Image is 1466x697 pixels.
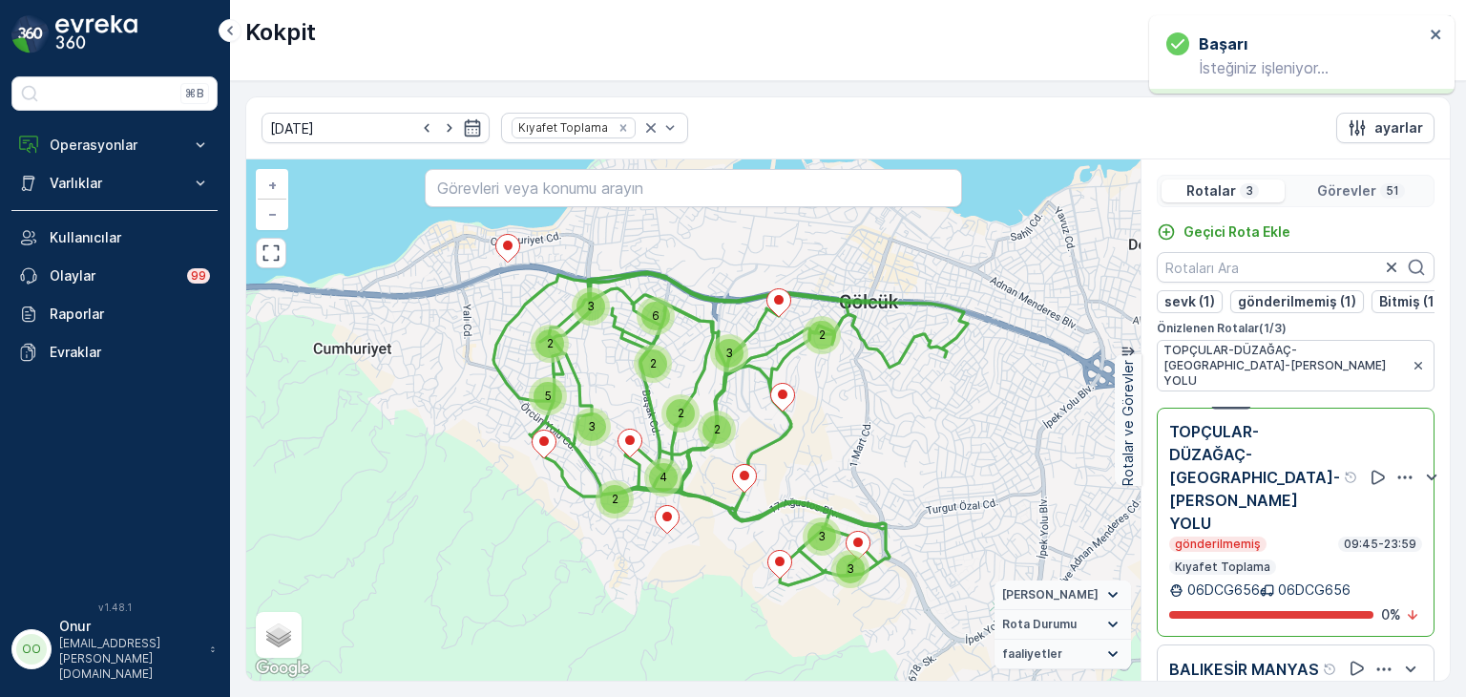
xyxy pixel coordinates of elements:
[587,299,595,313] span: 3
[1238,292,1356,311] p: gönderilmemiş (1)
[1157,321,1435,336] p: Önizlenen Rotalar ( 1 / 3 )
[50,136,179,155] p: Operasyonlar
[1002,587,1099,602] span: [PERSON_NAME]
[831,550,869,588] div: 3
[50,343,210,362] p: Evraklar
[1186,181,1236,201] p: Rotalar
[1323,662,1338,677] div: Yardım Araç İkonu
[1183,222,1290,242] p: Geçici Rota Ekle
[1342,537,1418,552] p: 09:45-23:59
[634,345,672,383] div: 2
[191,268,206,284] p: 99
[1344,470,1359,485] div: Yardım Araç İkonu
[1163,343,1407,389] span: TOPÇULAR-DÜZAĞAÇ-[GEOGRAPHIC_DATA]-[PERSON_NAME] YOLU
[714,422,721,436] span: 2
[1336,113,1435,143] button: ayarlar
[16,634,47,665] div: OO
[1169,420,1340,535] p: TOPÇULAR-DÜZAĞAÇ-[GEOGRAPHIC_DATA]-[PERSON_NAME] YOLU
[1002,646,1062,662] span: faaliyetler
[11,602,218,613] span: v 1.48.1
[612,492,618,506] span: 2
[1173,560,1272,575] p: Kıyafet Toplama
[55,15,137,53] img: logo_dark-DEwI_e13.png
[596,480,634,518] div: 2
[995,640,1131,669] summary: faaliyetler
[1374,118,1423,137] p: ayarlar
[1199,32,1247,55] h3: başarı
[251,656,314,681] img: Google
[1381,605,1401,624] p: 0 %
[251,656,314,681] a: Bu bölgeyi Google Haritalar'da açın (yeni pencerede açılır)
[547,336,554,350] span: 2
[59,636,200,682] p: [EMAIL_ADDRESS][PERSON_NAME][DOMAIN_NAME]
[11,164,218,202] button: Varlıklar
[995,581,1131,610] summary: [PERSON_NAME]
[588,419,596,433] span: 3
[245,17,316,48] p: Kokpit
[1169,658,1319,681] p: BALIKESİR MANYAS
[1119,360,1138,486] p: Rotalar ve Görevler
[613,120,634,136] div: Remove Kıyafet Toplama
[513,118,611,137] div: Kıyafet Toplama
[11,617,218,682] button: OOOnur[EMAIL_ADDRESS][PERSON_NAME][DOMAIN_NAME]
[1317,181,1376,201] p: Görevler
[803,517,841,556] div: 3
[1244,183,1255,199] p: 3
[660,470,667,484] span: 4
[644,458,682,496] div: 4
[50,305,210,324] p: Raporlar
[637,297,675,335] div: 6
[995,610,1131,640] summary: Rota Durumu
[1166,59,1424,76] p: İsteğiniz işleniyor…
[1164,292,1215,311] p: sevk (1)
[1384,183,1401,199] p: 51
[258,200,286,228] a: Uzaklaştır
[1157,222,1290,242] a: Geçici Rota Ekle
[50,266,176,285] p: Olaylar
[1379,292,1439,311] p: Bitmiş (1)
[11,257,218,295] a: Olaylar99
[847,561,854,576] span: 3
[650,356,657,370] span: 2
[185,86,204,101] p: ⌘B
[11,295,218,333] a: Raporlar
[1157,252,1435,283] input: Rotaları Ara
[262,113,490,143] input: dd/mm/yyyy
[1372,290,1447,313] button: Bitmiş (1)
[1230,290,1364,313] button: gönderilmemiş (1)
[1002,617,1077,632] span: Rota Durumu
[59,617,200,636] p: Onur
[725,346,733,360] span: 3
[258,171,286,200] a: Yakınlaştır
[268,205,278,222] span: −
[268,177,277,193] span: +
[698,411,736,449] div: 2
[572,287,610,326] div: 3
[11,15,50,53] img: logo
[710,334,748,372] div: 3
[531,325,569,363] div: 2
[573,408,611,446] div: 3
[661,394,700,433] div: 2
[1187,581,1260,600] p: 06DCG656
[425,169,961,207] input: Görevleri veya konumu arayın
[652,308,660,323] span: 6
[50,174,179,193] p: Varlıklar
[1430,27,1443,45] button: close
[11,219,218,257] a: Kullanıcılar
[803,316,841,354] div: 2
[258,614,300,656] a: Layers
[545,389,552,403] span: 5
[11,333,218,371] a: Evraklar
[819,327,826,342] span: 2
[818,529,826,543] span: 3
[11,126,218,164] button: Operasyonlar
[1157,290,1223,313] button: sevk (1)
[1211,388,1250,409] div: 29%
[529,377,567,415] div: 5
[1278,581,1351,600] p: 06DCG656
[50,228,210,247] p: Kullanıcılar
[678,406,684,420] span: 2
[1173,537,1263,552] p: gönderilmemiş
